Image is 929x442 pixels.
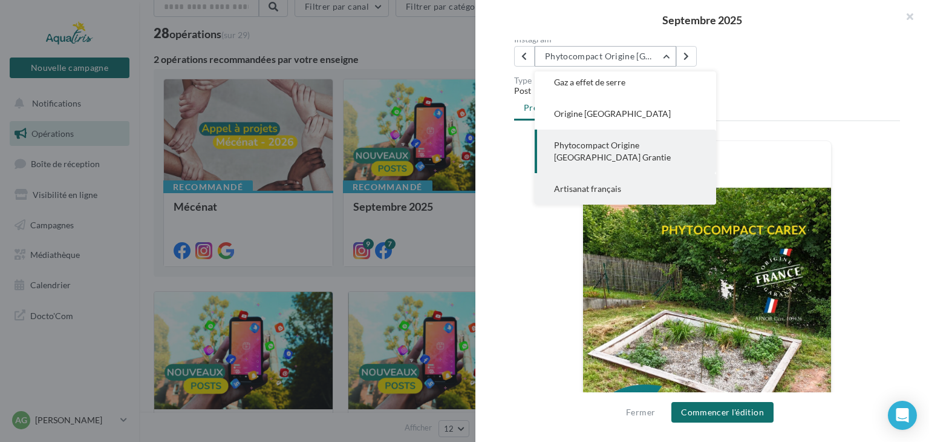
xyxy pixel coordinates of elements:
[535,173,716,205] button: Artisanat français
[888,401,917,430] div: Open Intercom Messenger
[554,77,625,87] span: Gaz a effet de serre
[621,405,660,420] button: Fermer
[535,67,716,98] button: Gaz a effet de serre
[554,108,671,119] span: Origine [GEOGRAPHIC_DATA]
[514,35,702,44] div: Instagram
[535,130,716,173] button: Phytocompact Origine [GEOGRAPHIC_DATA] Grantie
[535,98,716,130] button: Origine [GEOGRAPHIC_DATA]
[671,402,774,423] button: Commencer l'édition
[535,46,676,67] button: Phytocompact Origine [GEOGRAPHIC_DATA] Grantie
[554,183,621,194] span: Artisanat français
[495,15,910,25] div: Septembre 2025
[514,85,900,97] div: Post
[554,140,671,162] span: Phytocompact Origine [GEOGRAPHIC_DATA] Grantie
[514,76,900,85] div: Type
